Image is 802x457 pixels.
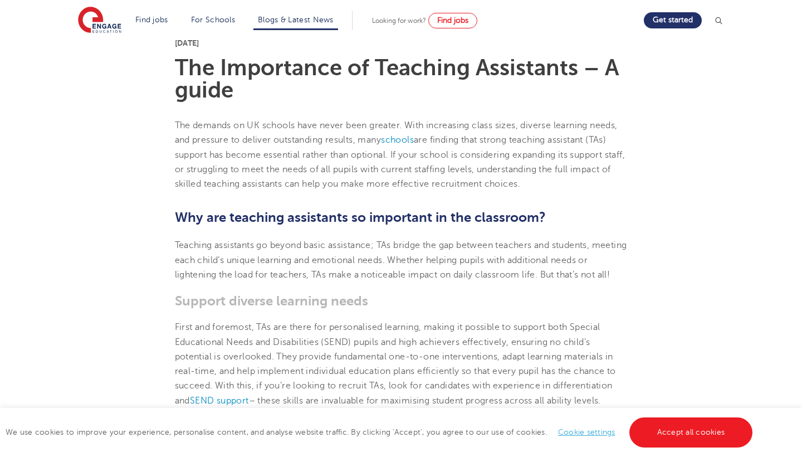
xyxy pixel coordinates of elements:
[629,417,753,448] a: Accept all cookies
[175,120,625,189] span: The demands on UK schools have never been greater. With increasing class sizes, diverse learning ...
[175,39,628,47] p: [DATE]
[518,179,520,189] span: .
[428,13,477,28] a: Find jobs
[644,12,702,28] a: Get started
[249,396,601,406] span: – these skills are invaluable for maximising student progress across all ability levels.
[6,428,755,436] span: We use cookies to improve your experience, personalise content, and analyse website traffic. By c...
[437,16,468,25] span: Find jobs
[175,210,546,225] span: Why are teaching assistants so important in the classroom?
[175,322,616,405] span: First and foremost, TAs are there for personalised learning, making it possible to support both S...
[558,428,615,436] a: Cookie settings
[78,7,121,35] img: Engage Education
[381,135,414,145] a: schools
[258,16,334,24] a: Blogs & Latest News
[372,17,426,25] span: Looking for work?
[175,293,368,309] span: Support diverse learning needs
[175,240,627,280] span: Teaching assistants go beyond basic assistance; TAs bridge the gap between teachers and students,...
[190,396,249,406] a: SEND support
[135,16,168,24] a: Find jobs
[175,57,628,101] h1: The Importance of Teaching Assistants – A guide
[191,16,235,24] a: For Schools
